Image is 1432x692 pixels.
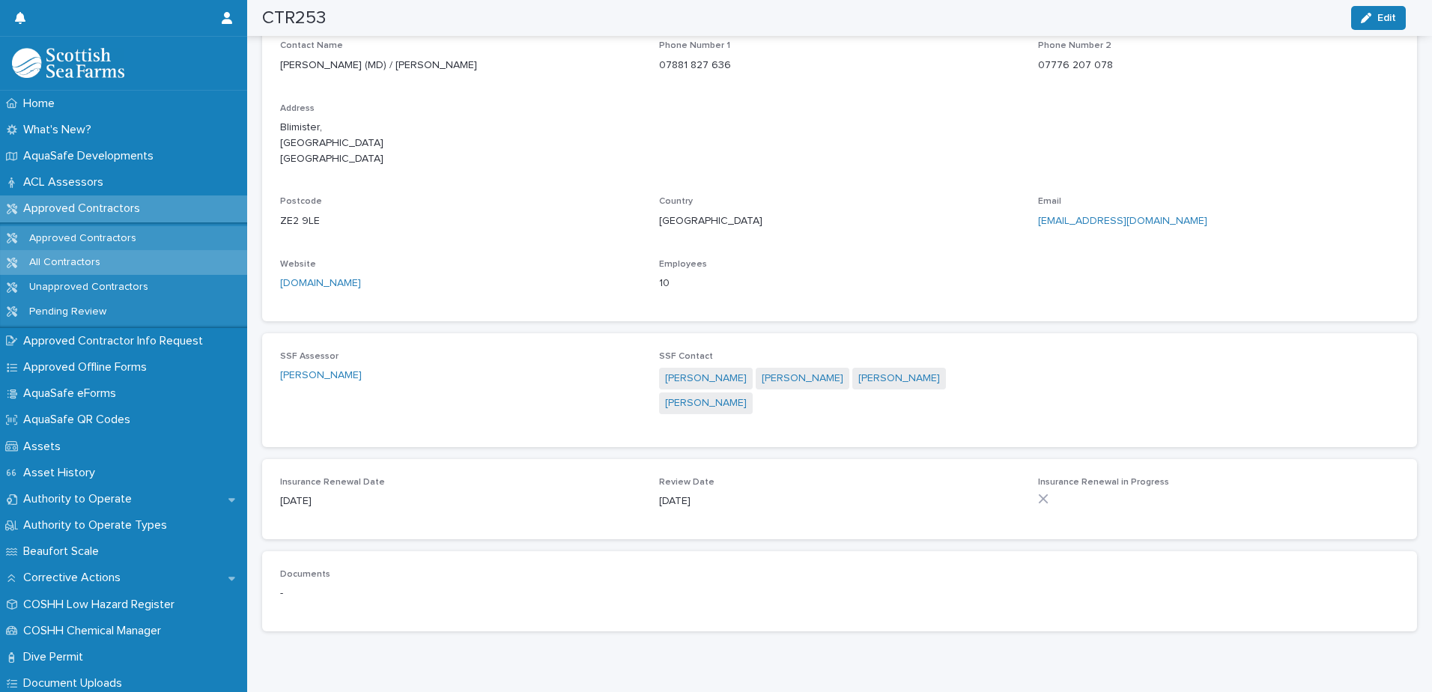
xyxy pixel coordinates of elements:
button: Edit [1351,6,1406,30]
p: Document Uploads [17,676,134,691]
a: [EMAIL_ADDRESS][DOMAIN_NAME] [1038,216,1207,226]
p: COSHH Chemical Manager [17,624,173,638]
p: Approved Offline Forms [17,360,159,374]
p: - [280,586,641,601]
p: Home [17,97,67,111]
p: [PERSON_NAME] (MD) / [PERSON_NAME] [280,58,641,73]
p: ZE2 9LE [280,213,641,229]
p: Dive Permit [17,650,95,664]
a: [PERSON_NAME] [762,371,843,386]
span: SSF Contact [659,352,713,361]
a: [PERSON_NAME] [665,395,747,411]
img: bPIBxiqnSb2ggTQWdOVV [12,48,124,78]
p: AquaSafe QR Codes [17,413,142,427]
p: Approved Contractors [17,232,148,245]
p: Authority to Operate Types [17,518,179,532]
a: [PERSON_NAME] [280,368,362,383]
span: Documents [280,570,330,579]
span: Phone Number 1 [659,41,730,50]
p: 07776 207 078 [1038,58,1399,73]
span: Email [1038,197,1061,206]
p: Approved Contractor Info Request [17,334,215,348]
p: [DATE] [280,494,641,509]
span: Country [659,197,693,206]
p: Unapproved Contractors [17,281,160,294]
span: Phone Number 2 [1038,41,1111,50]
span: Insurance Renewal Date [280,478,385,487]
p: What's New? [17,123,103,137]
a: [PERSON_NAME] [858,371,940,386]
p: Corrective Actions [17,571,133,585]
p: Assets [17,440,73,454]
p: [GEOGRAPHIC_DATA] [659,213,1020,229]
h2: CTR253 [262,7,326,29]
span: Edit [1377,13,1396,23]
p: ACL Assessors [17,175,115,189]
span: Employees [659,260,707,269]
p: Blimister, [GEOGRAPHIC_DATA] [GEOGRAPHIC_DATA] [280,120,1399,166]
a: [PERSON_NAME] [665,371,747,386]
a: [DOMAIN_NAME] [280,278,361,288]
span: Website [280,260,316,269]
p: AquaSafe eForms [17,386,128,401]
p: [DATE] [659,494,1020,509]
span: Review Date [659,478,715,487]
span: Contact Name [280,41,343,50]
p: All Contractors [17,256,112,269]
p: Asset History [17,466,107,480]
span: SSF Assessor [280,352,339,361]
p: AquaSafe Developments [17,149,166,163]
p: 10 [659,276,1020,291]
p: Approved Contractors [17,201,152,216]
p: Beaufort Scale [17,544,111,559]
p: Pending Review [17,306,118,318]
p: 07881 827 636 [659,58,1020,73]
span: Postcode [280,197,322,206]
span: Address [280,104,315,113]
p: Authority to Operate [17,492,144,506]
p: COSHH Low Hazard Register [17,598,186,612]
span: Insurance Renewal in Progress [1038,478,1169,487]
